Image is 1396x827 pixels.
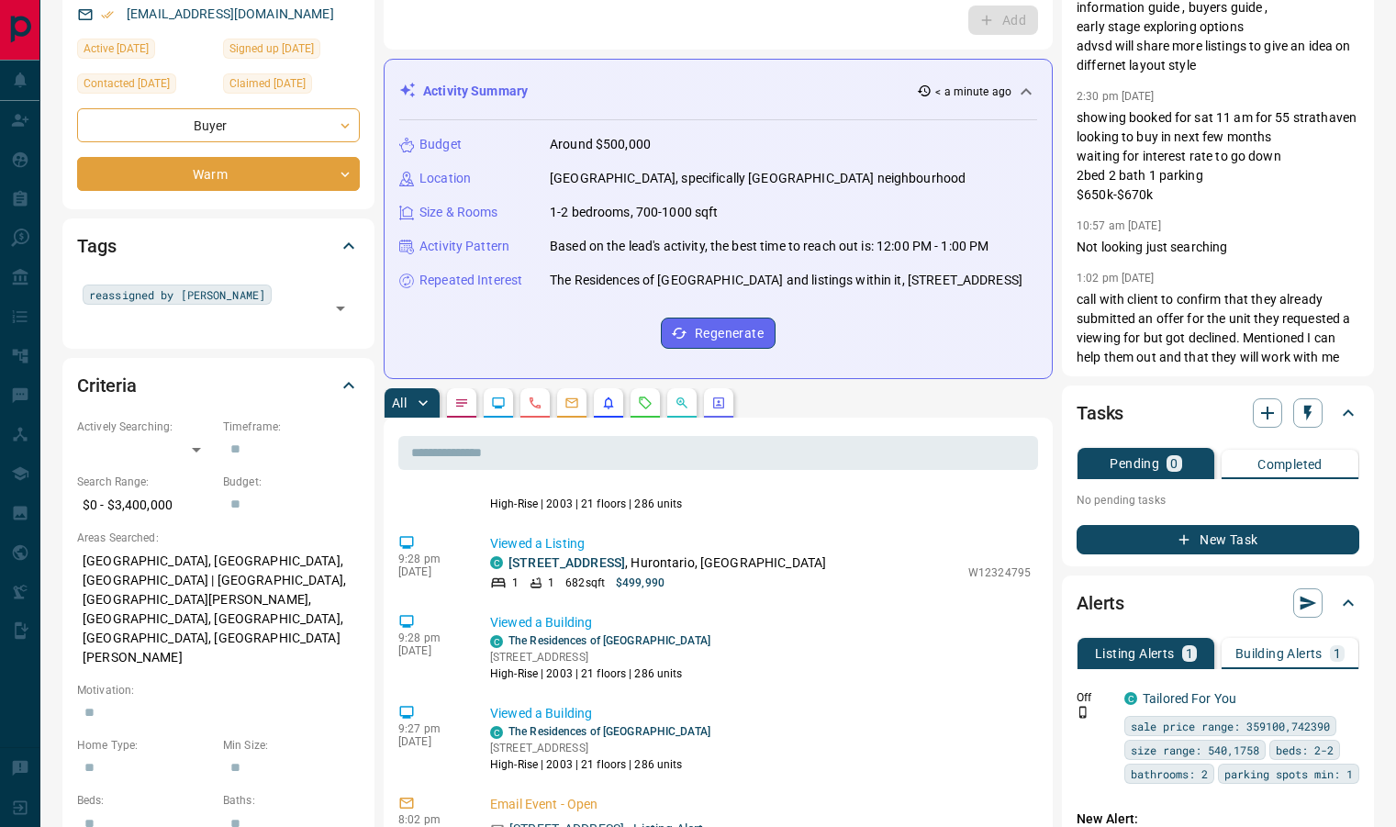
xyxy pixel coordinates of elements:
[1077,219,1161,232] p: 10:57 am [DATE]
[490,726,503,739] div: condos.ca
[968,564,1031,581] p: W12324795
[1131,741,1259,759] span: size range: 540,1758
[601,396,616,410] svg: Listing Alerts
[127,6,334,21] a: [EMAIL_ADDRESS][DOMAIN_NAME]
[550,271,1022,290] p: The Residences of [GEOGRAPHIC_DATA] and listings within it, [STREET_ADDRESS]
[508,553,826,573] p: , Hurontario, [GEOGRAPHIC_DATA]
[223,419,360,435] p: Timeframe:
[550,237,988,256] p: Based on the lead's activity, the best time to reach out is: 12:00 PM - 1:00 PM
[77,157,360,191] div: Warm
[223,737,360,754] p: Min Size:
[935,84,1011,100] p: < a minute ago
[419,237,509,256] p: Activity Pattern
[1186,647,1193,660] p: 1
[616,575,664,591] p: $499,990
[550,203,719,222] p: 1-2 bedrooms, 700-1000 sqft
[419,135,462,154] p: Budget
[490,740,710,756] p: [STREET_ADDRESS]
[1257,458,1323,471] p: Completed
[1131,765,1208,783] span: bathrooms: 2
[223,73,360,99] div: Thu Mar 27 2025
[399,74,1037,108] div: Activity Summary< a minute ago
[423,82,528,101] p: Activity Summary
[508,634,710,647] a: The Residences of [GEOGRAPHIC_DATA]
[1077,398,1123,428] h2: Tasks
[1110,457,1159,470] p: Pending
[1143,691,1236,706] a: Tailored For You
[550,169,966,188] p: [GEOGRAPHIC_DATA], specifically [GEOGRAPHIC_DATA] neighbourhood
[77,490,214,520] p: $0 - $3,400,000
[392,397,407,409] p: All
[1077,238,1359,257] p: Not looking just searching
[77,474,214,490] p: Search Range:
[77,39,214,64] div: Wed Aug 13 2025
[223,474,360,490] p: Budget:
[89,285,265,304] span: reassigned by [PERSON_NAME]
[661,318,776,349] button: Regenerate
[77,792,214,809] p: Beds:
[490,665,710,682] p: High-Rise | 2003 | 21 floors | 286 units
[77,546,360,673] p: [GEOGRAPHIC_DATA], [GEOGRAPHIC_DATA], [GEOGRAPHIC_DATA] | [GEOGRAPHIC_DATA], [GEOGRAPHIC_DATA][PE...
[398,553,463,565] p: 9:28 pm
[77,530,360,546] p: Areas Searched:
[564,396,579,410] svg: Emails
[101,8,114,21] svg: Email Verified
[490,635,503,648] div: condos.ca
[1077,290,1359,386] p: call with client to confirm that they already submitted an offer for the unit they requested a vi...
[490,756,710,773] p: High-Rise | 2003 | 21 floors | 286 units
[1077,108,1359,205] p: showing booked for sat 11 am for 55 strathaven looking to buy in next few months waiting for inte...
[508,555,625,570] a: [STREET_ADDRESS]
[1077,90,1155,103] p: 2:30 pm [DATE]
[398,631,463,644] p: 9:28 pm
[398,565,463,578] p: [DATE]
[1170,457,1178,470] p: 0
[490,649,710,665] p: [STREET_ADDRESS]
[490,613,1031,632] p: Viewed a Building
[1235,647,1323,660] p: Building Alerts
[550,135,651,154] p: Around $500,000
[77,682,360,698] p: Motivation:
[1077,706,1089,719] svg: Push Notification Only
[419,203,498,222] p: Size & Rooms
[229,39,314,58] span: Signed up [DATE]
[77,737,214,754] p: Home Type:
[398,722,463,735] p: 9:27 pm
[419,169,471,188] p: Location
[419,271,522,290] p: Repeated Interest
[454,396,469,410] svg: Notes
[398,735,463,748] p: [DATE]
[77,108,360,142] div: Buyer
[490,534,1031,553] p: Viewed a Listing
[490,556,503,569] div: condos.ca
[77,224,360,268] div: Tags
[1224,765,1353,783] span: parking spots min: 1
[490,496,710,512] p: High-Rise | 2003 | 21 floors | 286 units
[1077,525,1359,554] button: New Task
[398,644,463,657] p: [DATE]
[1077,486,1359,514] p: No pending tasks
[1276,741,1334,759] span: beds: 2-2
[490,795,1031,814] p: Email Event - Open
[223,39,360,64] div: Sat Oct 14 2023
[223,792,360,809] p: Baths:
[490,704,1031,723] p: Viewed a Building
[1131,717,1330,735] span: sale price range: 359100,742390
[77,363,360,408] div: Criteria
[1077,689,1113,706] p: Off
[77,419,214,435] p: Actively Searching:
[512,575,519,591] p: 1
[491,396,506,410] svg: Lead Browsing Activity
[229,74,306,93] span: Claimed [DATE]
[1124,692,1137,705] div: condos.ca
[675,396,689,410] svg: Opportunities
[77,73,214,99] div: Wed Apr 02 2025
[84,39,149,58] span: Active [DATE]
[508,725,710,738] a: The Residences of [GEOGRAPHIC_DATA]
[1077,391,1359,435] div: Tasks
[1077,272,1155,285] p: 1:02 pm [DATE]
[1077,581,1359,625] div: Alerts
[1095,647,1175,660] p: Listing Alerts
[565,575,605,591] p: 682 sqft
[1077,588,1124,618] h2: Alerts
[328,296,353,321] button: Open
